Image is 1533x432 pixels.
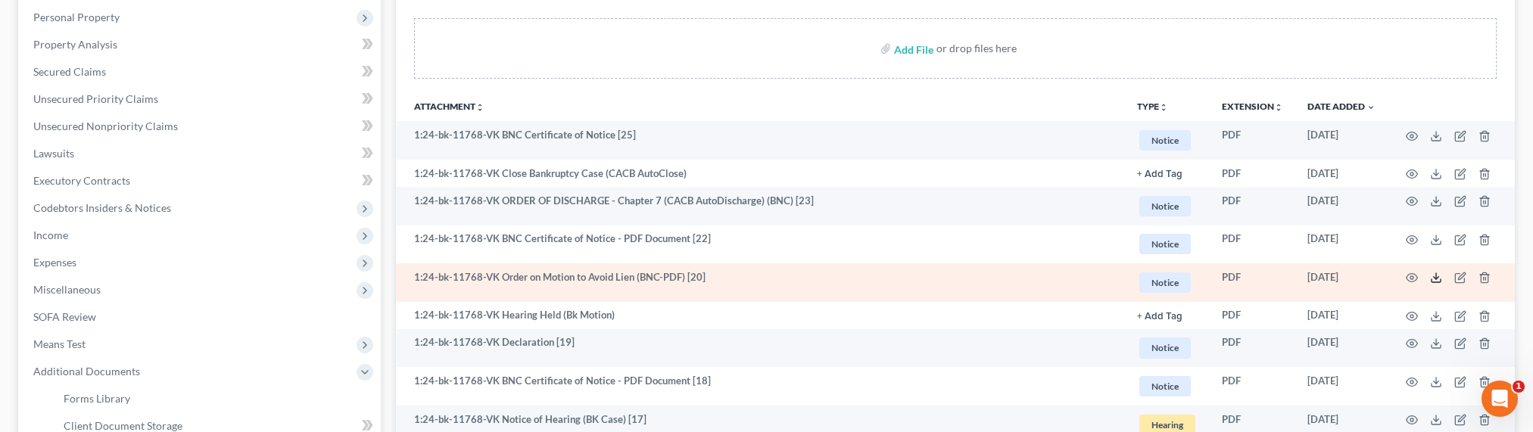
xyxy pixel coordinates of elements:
span: Codebtors Insiders & Notices [33,201,171,214]
span: Forms Library [64,392,130,405]
td: [DATE] [1295,187,1388,225]
span: Client Document Storage [64,419,182,432]
a: Executory Contracts [21,167,381,194]
td: PDF [1210,367,1295,406]
span: Notice [1139,376,1191,396]
span: Additional Documents [33,365,140,378]
span: Property Analysis [33,38,117,51]
a: Extensionunfold_more [1222,101,1283,112]
span: 1 [1513,381,1525,393]
td: [DATE] [1295,160,1388,187]
td: [DATE] [1295,263,1388,302]
span: Unsecured Priority Claims [33,92,158,105]
a: Secured Claims [21,58,381,85]
span: Notice [1139,272,1191,293]
td: 1:24-bk-11768-VK Close Bankruptcy Case (CACB AutoClose) [396,160,1125,187]
td: PDF [1210,329,1295,368]
span: Lawsuits [33,147,74,160]
td: [DATE] [1295,225,1388,264]
td: 1:24-bk-11768-VK BNC Certificate of Notice - PDF Document [18] [396,367,1125,406]
iframe: Intercom live chat [1482,381,1518,417]
a: SOFA Review [21,303,381,331]
span: Means Test [33,337,86,350]
td: PDF [1210,225,1295,264]
td: [DATE] [1295,367,1388,406]
a: Notice [1137,335,1198,360]
span: Secured Claims [33,65,106,78]
i: unfold_more [475,103,485,112]
a: + Add Tag [1137,166,1198,181]
span: Unsecured Nonpriority Claims [33,120,178,132]
td: PDF [1210,263,1295,302]
a: Lawsuits [21,140,381,167]
a: Attachmentunfold_more [414,101,485,112]
a: Notice [1137,232,1198,256]
td: [DATE] [1295,121,1388,160]
td: 1:24-bk-11768-VK ORDER OF DISCHARGE - Chapter 7 (CACB AutoDischarge) (BNC) [23] [396,187,1125,225]
i: unfold_more [1274,103,1283,112]
a: Unsecured Priority Claims [21,85,381,113]
td: 1:24-bk-11768-VK BNC Certificate of Notice [25] [396,121,1125,160]
span: Notice [1139,130,1191,151]
td: PDF [1210,160,1295,187]
td: 1:24-bk-11768-VK Declaration [19] [396,329,1125,368]
a: Notice [1137,128,1198,153]
button: TYPEunfold_more [1137,102,1168,112]
td: PDF [1210,121,1295,160]
span: Miscellaneous [33,283,101,296]
button: + Add Tag [1137,169,1182,179]
td: PDF [1210,302,1295,329]
i: unfold_more [1159,103,1168,112]
span: Notice [1139,337,1191,358]
span: Notice [1139,234,1191,254]
button: + Add Tag [1137,312,1182,322]
a: Forms Library [51,385,381,412]
span: Executory Contracts [33,174,130,187]
a: Unsecured Nonpriority Claims [21,113,381,140]
div: or drop files here [936,41,1017,56]
span: SOFA Review [33,310,96,323]
td: 1:24-bk-11768-VK Order on Motion to Avoid Lien (BNC-PDF) [20] [396,263,1125,302]
a: Notice [1137,374,1198,399]
td: 1:24-bk-11768-VK Hearing Held (Bk Motion) [396,302,1125,329]
a: + Add Tag [1137,308,1198,322]
td: [DATE] [1295,302,1388,329]
a: Property Analysis [21,31,381,58]
span: Expenses [33,256,76,269]
span: Personal Property [33,11,120,23]
td: 1:24-bk-11768-VK BNC Certificate of Notice - PDF Document [22] [396,225,1125,264]
a: Notice [1137,194,1198,219]
a: Notice [1137,270,1198,295]
span: Income [33,228,68,241]
i: expand_more [1366,103,1376,112]
td: [DATE] [1295,329,1388,368]
td: PDF [1210,187,1295,225]
a: Date Added expand_more [1307,101,1376,112]
span: Notice [1139,196,1191,216]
